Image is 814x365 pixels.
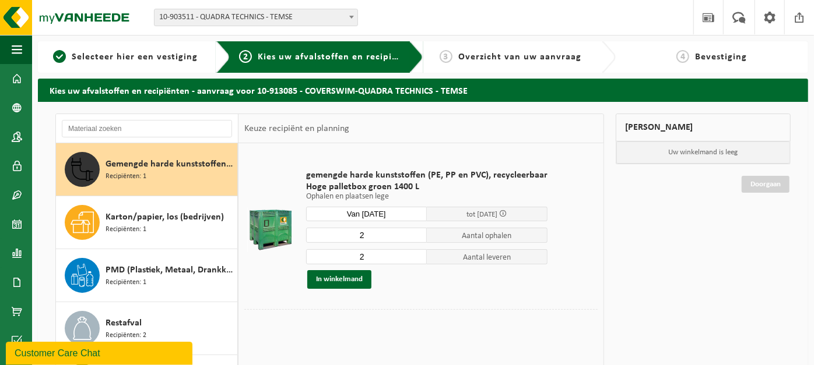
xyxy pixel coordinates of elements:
[695,52,747,62] span: Bevestiging
[56,143,238,196] button: Gemengde harde kunststoffen (PE, PP en PVC), recycleerbaar (industrieel) Recipiënten: 1
[742,176,790,193] a: Doorgaan
[106,263,234,277] span: PMD (Plastiek, Metaal, Drankkartons) (bedrijven)
[676,50,689,63] span: 4
[106,277,146,288] span: Recipiënten: 1
[155,9,357,26] span: 10-903511 - QUADRA TECHNICS - TEMSE
[106,330,146,341] span: Recipiënten: 2
[72,52,198,62] span: Selecteer hier een vestiging
[106,171,146,182] span: Recipiënten: 1
[38,79,808,101] h2: Kies uw afvalstoffen en recipiënten - aanvraag voor 10-913085 - COVERSWIM-QUADRA TECHNICS - TEMSE
[106,157,234,171] span: Gemengde harde kunststoffen (PE, PP en PVC), recycleerbaar (industrieel)
[616,141,790,164] p: Uw winkelmand is leeg
[56,249,238,302] button: PMD (Plastiek, Metaal, Drankkartons) (bedrijven) Recipiënten: 1
[427,249,548,264] span: Aantal leveren
[239,50,252,63] span: 2
[53,50,66,63] span: 1
[440,50,452,63] span: 3
[56,302,238,355] button: Restafval Recipiënten: 2
[154,9,358,26] span: 10-903511 - QUADRA TECHNICS - TEMSE
[427,228,548,243] span: Aantal ophalen
[106,224,146,235] span: Recipiënten: 1
[306,169,548,181] span: gemengde harde kunststoffen (PE, PP en PVC), recycleerbaar
[106,210,224,224] span: Karton/papier, los (bedrijven)
[106,316,142,330] span: Restafval
[306,207,427,221] input: Selecteer datum
[44,50,207,64] a: 1Selecteer hier een vestiging
[616,114,791,141] div: [PERSON_NAME]
[6,339,195,365] iframe: chat widget
[56,196,238,249] button: Karton/papier, los (bedrijven) Recipiënten: 1
[258,52,418,62] span: Kies uw afvalstoffen en recipiënten
[307,270,371,289] button: In winkelmand
[458,52,581,62] span: Overzicht van uw aanvraag
[238,114,355,143] div: Keuze recipiënt en planning
[306,181,548,193] span: Hoge palletbox groen 1400 L
[306,193,548,201] p: Ophalen en plaatsen lege
[62,120,232,137] input: Materiaal zoeken
[466,211,497,218] span: tot [DATE]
